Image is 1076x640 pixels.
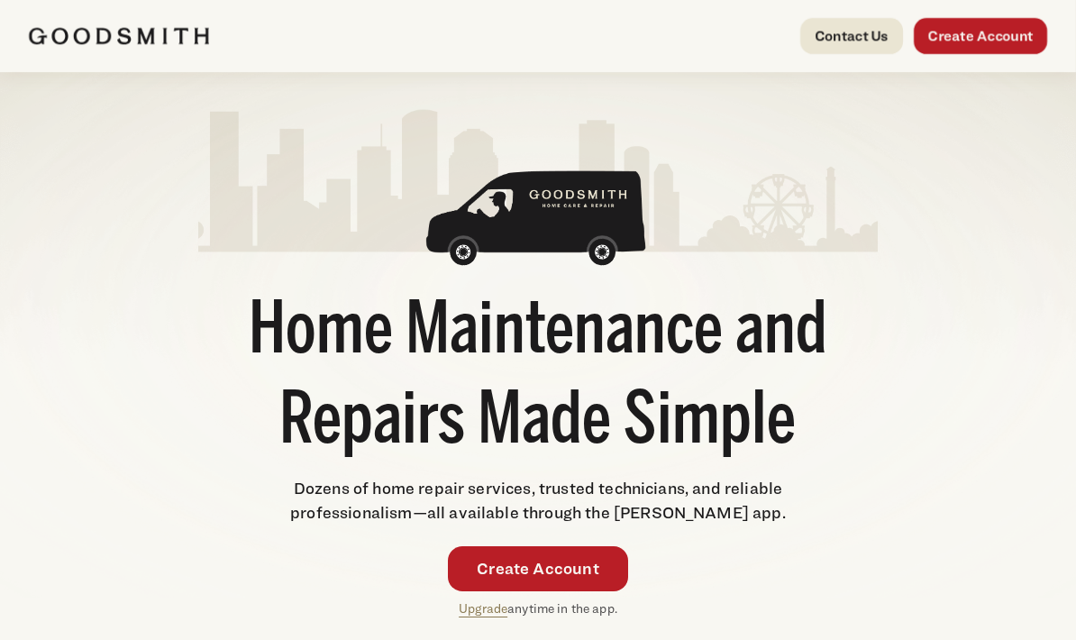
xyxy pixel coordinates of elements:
span: Dozens of home repair services, trusted technicians, and reliable professionalism—all available t... [290,479,786,522]
img: Goodsmith [29,27,209,45]
a: Upgrade [459,600,507,616]
a: Create Account [914,18,1047,54]
a: Create Account [448,546,628,591]
h1: Home Maintenance and Repairs Made Simple [198,288,877,469]
a: Contact Us [800,18,903,54]
p: anytime in the app. [459,599,617,619]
